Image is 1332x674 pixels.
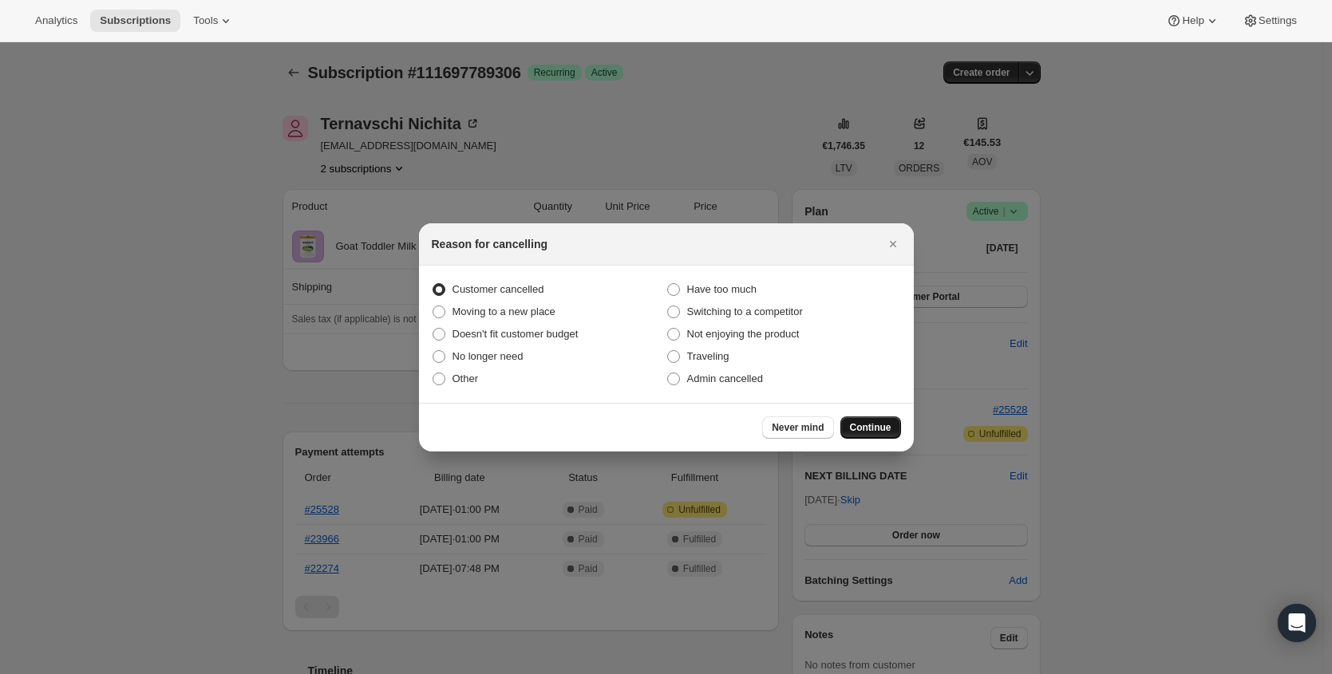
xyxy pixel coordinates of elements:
button: Never mind [762,416,833,439]
button: Tools [184,10,243,32]
button: Close [882,233,904,255]
span: Doesn't fit customer budget [453,328,579,340]
span: Customer cancelled [453,283,544,295]
div: Open Intercom Messenger [1278,604,1316,642]
span: Have too much [687,283,757,295]
span: Traveling [687,350,729,362]
button: Analytics [26,10,87,32]
span: Other [453,372,479,384]
span: Settings [1259,14,1297,27]
span: Admin cancelled [687,372,763,384]
button: Help [1156,10,1229,32]
span: Analytics [35,14,77,27]
span: Not enjoying the product [687,328,800,340]
span: Never mind [772,421,824,434]
span: Subscriptions [100,14,171,27]
button: Continue [840,416,901,439]
span: No longer need [453,350,524,362]
span: Help [1182,14,1204,27]
button: Subscriptions [90,10,180,32]
span: Continue [850,421,891,434]
span: Switching to a competitor [687,305,803,317]
span: Tools [193,14,218,27]
button: Settings [1233,10,1306,32]
h2: Reason for cancelling [432,236,547,252]
span: Moving to a new place [453,305,555,317]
